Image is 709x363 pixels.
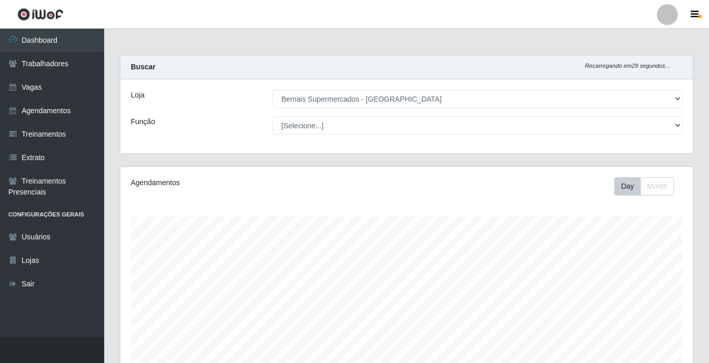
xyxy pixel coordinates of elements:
[640,177,674,196] button: Month
[131,90,144,101] label: Loja
[131,63,155,71] strong: Buscar
[614,177,674,196] div: First group
[585,63,670,69] i: Recarregando em 29 segundos...
[131,116,155,127] label: Função
[17,8,64,21] img: CoreUI Logo
[614,177,641,196] button: Day
[131,177,352,188] div: Agendamentos
[614,177,682,196] div: Toolbar with button groups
